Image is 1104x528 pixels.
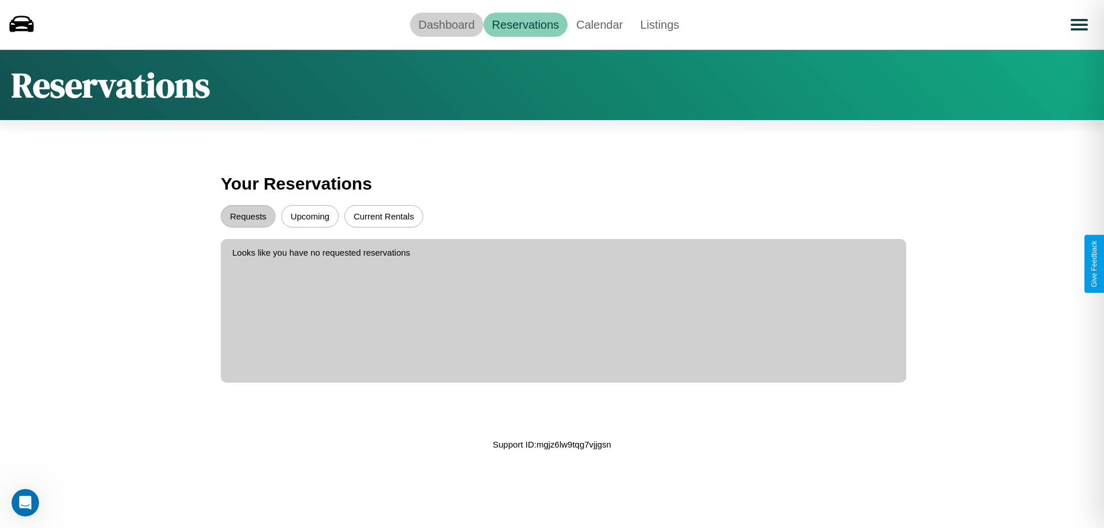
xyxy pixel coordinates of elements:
[281,205,339,228] button: Upcoming
[493,437,611,452] p: Support ID: mgjz6lw9tqg7vjjgsn
[484,13,568,37] a: Reservations
[221,205,275,228] button: Requests
[1090,241,1098,287] div: Give Feedback
[11,489,39,517] iframe: Intercom live chat
[221,168,883,199] h3: Your Reservations
[344,205,423,228] button: Current Rentals
[631,13,688,37] a: Listings
[232,245,895,260] p: Looks like you have no requested reservations
[1063,9,1095,41] button: Open menu
[410,13,484,37] a: Dashboard
[11,61,210,109] h1: Reservations
[568,13,631,37] a: Calendar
